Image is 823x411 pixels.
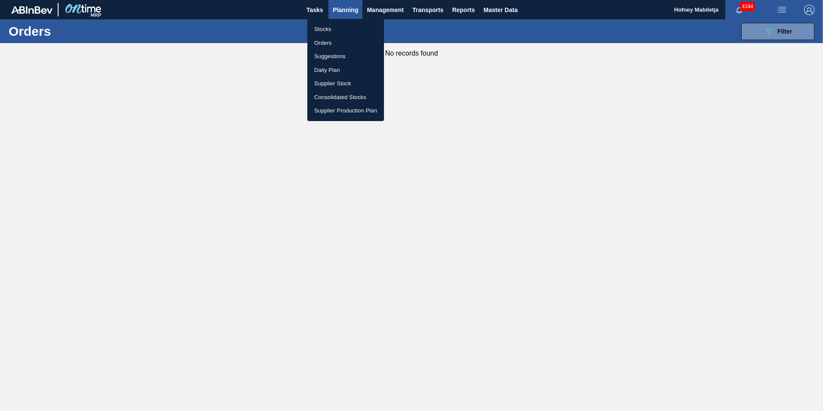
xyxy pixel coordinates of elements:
a: Suggestions [307,50,384,63]
a: Orders [307,36,384,50]
a: Supplier Stock [307,77,384,90]
a: Stocks [307,22,384,36]
a: Consolidated Stocks [307,90,384,104]
a: Supplier Production Plan [307,104,384,118]
a: Daily Plan [307,63,384,77]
